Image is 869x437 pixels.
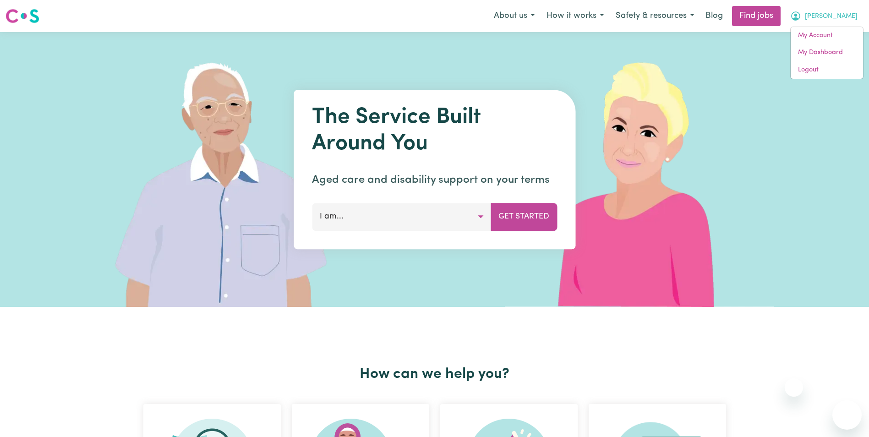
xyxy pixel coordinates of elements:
h2: How can we help you? [138,366,732,383]
span: [PERSON_NAME] [805,11,858,22]
div: My Account [790,27,864,79]
a: My Account [791,27,863,44]
button: How it works [541,6,610,26]
a: Logout [791,61,863,79]
a: Blog [700,6,728,26]
button: I am... [312,203,491,230]
a: Find jobs [732,6,781,26]
button: About us [488,6,541,26]
iframe: Close message [785,378,803,397]
button: My Account [784,6,864,26]
button: Safety & resources [610,6,700,26]
img: Careseekers logo [5,8,39,24]
iframe: Button to launch messaging window [832,400,862,430]
a: Careseekers logo [5,5,39,27]
a: My Dashboard [791,44,863,61]
h1: The Service Built Around You [312,104,557,157]
p: Aged care and disability support on your terms [312,172,557,188]
button: Get Started [491,203,557,230]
